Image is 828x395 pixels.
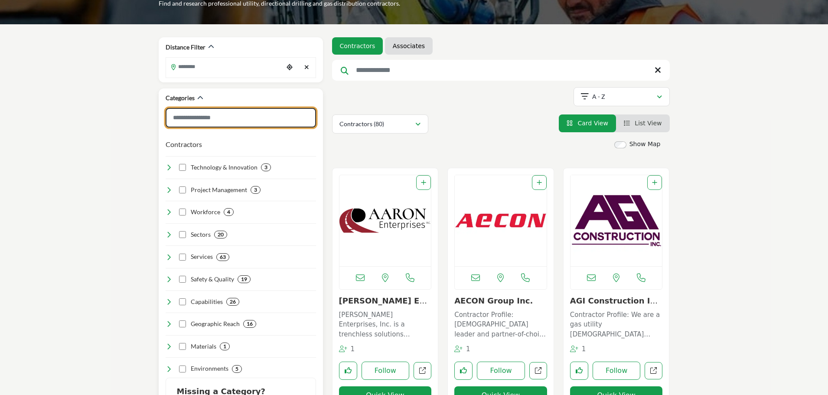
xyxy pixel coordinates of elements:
[224,208,234,216] div: 4 Results For Workforce
[243,320,256,328] div: 16 Results For Geographic Reach
[570,296,663,306] h3: AGI Construction Inc.
[592,92,605,101] p: A - Z
[220,254,226,260] b: 63
[232,365,242,373] div: 5 Results For Environments
[179,254,186,261] input: Select Services checkbox
[582,345,586,353] span: 1
[350,345,355,353] span: 1
[191,320,240,328] h4: Geographic Reach: Extensive coverage across various regions, states, and territories to meet clie...
[166,108,316,127] input: Search Category
[339,310,432,340] p: [PERSON_NAME] Enterprises, Inc. is a trenchless solutions contractor focusing on trenchless utili...
[251,186,261,194] div: 3 Results For Project Management
[166,139,202,150] button: Contractors
[537,179,542,186] a: Add To List
[362,362,410,380] button: Follow
[220,343,230,350] div: 1 Results For Materials
[238,275,251,283] div: 19 Results For Safety & Quality
[191,230,211,239] h4: Sectors: Serving multiple industries, including oil & gas, water, sewer, electric power, and tele...
[300,58,313,77] div: Clear search location
[466,345,470,353] span: 1
[166,58,283,75] input: Search Location
[570,362,588,380] button: Like listing
[652,179,657,186] a: Add To List
[166,43,205,52] h2: Distance Filter
[567,120,608,127] a: View Card
[191,342,216,351] h4: Materials: Expertise in handling, fabricating, and installing a wide range of pipeline materials ...
[179,320,186,327] input: Select Geographic Reach checkbox
[216,253,229,261] div: 63 Results For Services
[179,186,186,193] input: Select Project Management checkbox
[340,42,375,50] a: Contractors
[454,344,470,354] div: Followers
[454,296,533,305] a: AECON Group Inc.
[414,362,431,380] a: Open aaron-enterprises-inc in new tab
[179,276,186,283] input: Select Safety & Quality checkbox
[421,179,426,186] a: Add To List
[179,209,186,215] input: Select Workforce checkbox
[179,231,186,238] input: Select Sectors checkbox
[191,275,234,284] h4: Safety & Quality: Unwavering commitment to ensuring the highest standards of safety, compliance, ...
[570,308,663,340] a: Contractor Profile: We are a gas utility [DEMOGRAPHIC_DATA] employing over 300 workers and servic...
[339,344,355,354] div: Followers
[227,209,230,215] b: 4
[570,344,586,354] div: Followers
[191,364,228,373] h4: Environments: Adaptability to diverse geographical, topographical, and environmental conditions f...
[635,120,662,127] span: List View
[454,362,473,380] button: Like listing
[339,362,357,380] button: Like listing
[179,343,186,350] input: Select Materials checkbox
[339,308,432,340] a: [PERSON_NAME] Enterprises, Inc. is a trenchless solutions contractor focusing on trenchless utili...
[179,298,186,305] input: Select Capabilities checkbox
[191,297,223,306] h4: Capabilities: Specialized skills and equipment for executing complex projects using advanced tech...
[191,186,247,194] h4: Project Management: Effective planning, coordination, and oversight to deliver projects on time, ...
[247,321,253,327] b: 16
[570,310,663,340] p: Contractor Profile: We are a gas utility [DEMOGRAPHIC_DATA] employing over 300 workers and servic...
[624,120,662,127] a: View List
[339,120,384,128] p: Contractors (80)
[616,114,670,132] li: List View
[223,343,226,349] b: 1
[574,87,670,106] button: A - Z
[166,94,195,102] h2: Categories
[477,362,525,380] button: Follow
[645,362,662,380] a: Open agi-construction-inc in new tab
[339,175,431,266] img: Aaron Enterprises Inc.
[570,175,662,266] img: AGI Construction Inc.
[454,296,547,306] h3: AECON Group Inc.
[393,42,425,50] a: Associates
[332,114,428,134] button: Contractors (80)
[593,362,641,380] button: Follow
[191,163,258,172] h4: Technology & Innovation: Leveraging cutting-edge tools, systems, and processes to optimize effici...
[570,296,658,315] a: AGI Construction Inc...
[454,310,547,340] p: Contractor Profile: [DEMOGRAPHIC_DATA] leader and partner-of-choice in construction and infrastru...
[455,175,547,266] img: AECON Group Inc.
[235,366,238,372] b: 5
[179,366,186,372] input: Select Environments checkbox
[629,140,661,149] label: Show Map
[454,308,547,340] a: Contractor Profile: [DEMOGRAPHIC_DATA] leader and partner-of-choice in construction and infrastru...
[226,298,239,306] div: 26 Results For Capabilities
[214,231,227,238] div: 20 Results For Sectors
[264,164,267,170] b: 3
[179,164,186,171] input: Select Technology & Innovation checkbox
[455,175,547,266] a: Open Listing in new tab
[577,120,608,127] span: Card View
[559,114,616,132] li: Card View
[332,60,670,81] input: Search Keyword
[191,208,220,216] h4: Workforce: Skilled, experienced, and diverse professionals dedicated to excellence in all aspects...
[241,276,247,282] b: 19
[529,362,547,380] a: Open aecon-utilities-ltd in new tab
[191,252,213,261] h4: Services: Comprehensive offerings for pipeline construction, maintenance, and repair across vario...
[261,163,271,171] div: 3 Results For Technology & Innovation
[339,175,431,266] a: Open Listing in new tab
[283,58,296,77] div: Choose your current location
[339,296,429,315] a: [PERSON_NAME] Enterprises In...
[339,296,432,306] h3: Aaron Enterprises Inc.
[218,232,224,238] b: 20
[254,187,257,193] b: 3
[570,175,662,266] a: Open Listing in new tab
[230,299,236,305] b: 26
